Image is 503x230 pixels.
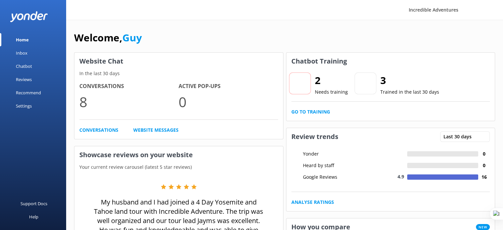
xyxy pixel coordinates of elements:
div: Heard by staff [301,162,361,169]
a: Go to Training [291,108,330,115]
div: Support Docs [21,197,47,210]
p: Your current review carousel (latest 5 star reviews) [74,163,283,171]
h4: Active Pop-ups [179,82,278,91]
div: Google Reviews [301,173,361,181]
h4: Conversations [79,82,179,91]
h2: 3 [380,72,439,88]
div: Yonder [301,150,361,158]
a: Website Messages [133,126,179,134]
div: Chatbot [16,60,32,73]
a: Guy [122,31,142,44]
h1: Welcome, [74,30,142,46]
h3: Showcase reviews on your website [74,146,283,163]
h3: Chatbot Training [286,53,352,70]
p: In the last 30 days [74,70,283,77]
div: Inbox [16,46,27,60]
div: Reviews [16,73,32,86]
span: Last 30 days [443,133,476,140]
p: 0 [179,91,278,113]
h3: Review trends [286,128,343,145]
p: Trained in the last 30 days [380,88,439,96]
img: yonder-white-logo.png [10,11,48,22]
span: 4.9 [398,173,404,180]
h4: 0 [478,150,490,158]
div: Home [16,33,29,46]
span: New [476,224,490,230]
a: Conversations [79,126,118,134]
h4: 16 [478,173,490,181]
p: Needs training [315,88,348,96]
h4: 0 [478,162,490,169]
a: Analyse Ratings [291,199,334,206]
div: Recommend [16,86,41,99]
p: 8 [79,91,179,113]
div: Settings [16,99,32,113]
h3: Website Chat [74,53,283,70]
span: Incredible Adventures [409,7,458,13]
h2: 2 [315,72,348,88]
div: Help [29,210,38,223]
